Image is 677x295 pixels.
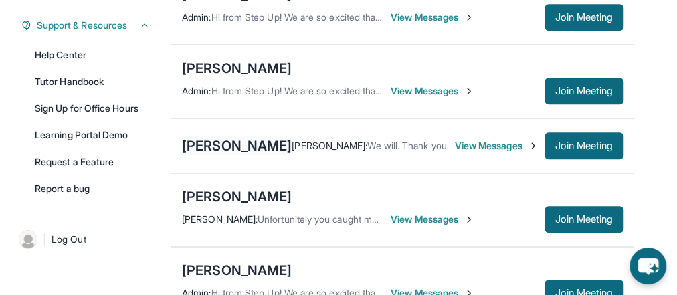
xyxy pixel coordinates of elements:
[545,78,623,104] button: Join Meeting
[391,213,474,226] span: View Messages
[528,140,539,151] img: Chevron-Right
[545,132,623,159] button: Join Meeting
[27,96,158,120] a: Sign Up for Office Hours
[182,59,292,78] div: [PERSON_NAME]
[27,43,158,67] a: Help Center
[13,225,158,254] a: |Log Out
[464,12,474,23] img: Chevron-Right
[182,85,211,96] span: Admin :
[555,215,613,223] span: Join Meeting
[182,136,292,155] div: [PERSON_NAME]
[455,139,539,153] span: View Messages
[19,230,37,249] img: user-img
[27,123,158,147] a: Learning Portal Demo
[464,86,474,96] img: Chevron-Right
[182,11,211,23] span: Admin :
[555,13,613,21] span: Join Meeting
[555,142,613,150] span: Join Meeting
[43,231,46,248] span: |
[27,150,158,174] a: Request a Feature
[27,177,158,201] a: Report a bug
[367,140,446,151] span: We will. Thank you
[37,19,127,32] span: Support & Resources
[31,19,150,32] button: Support & Resources
[182,261,292,280] div: [PERSON_NAME]
[630,248,666,284] button: chat-button
[464,214,474,225] img: Chevron-Right
[52,233,86,246] span: Log Out
[391,84,474,98] span: View Messages
[545,206,623,233] button: Join Meeting
[182,213,258,225] span: [PERSON_NAME] :
[27,70,158,94] a: Tutor Handbook
[292,140,367,151] span: [PERSON_NAME] :
[555,87,613,95] span: Join Meeting
[545,4,623,31] button: Join Meeting
[391,11,474,24] span: View Messages
[182,187,292,206] div: [PERSON_NAME]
